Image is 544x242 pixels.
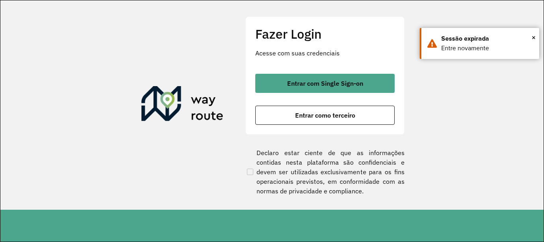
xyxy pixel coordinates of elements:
span: Entrar com Single Sign-on [287,80,363,87]
p: Acesse com suas credenciais [255,48,395,58]
label: Declaro estar ciente de que as informações contidas nesta plataforma são confidenciais e devem se... [245,148,405,196]
div: Sessão expirada [441,34,533,43]
button: button [255,74,395,93]
button: button [255,106,395,125]
img: Roteirizador AmbevTech [141,86,223,124]
span: × [532,31,536,43]
h2: Fazer Login [255,26,395,41]
button: Close [532,31,536,43]
div: Entre novamente [441,43,533,53]
span: Entrar como terceiro [295,112,355,118]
